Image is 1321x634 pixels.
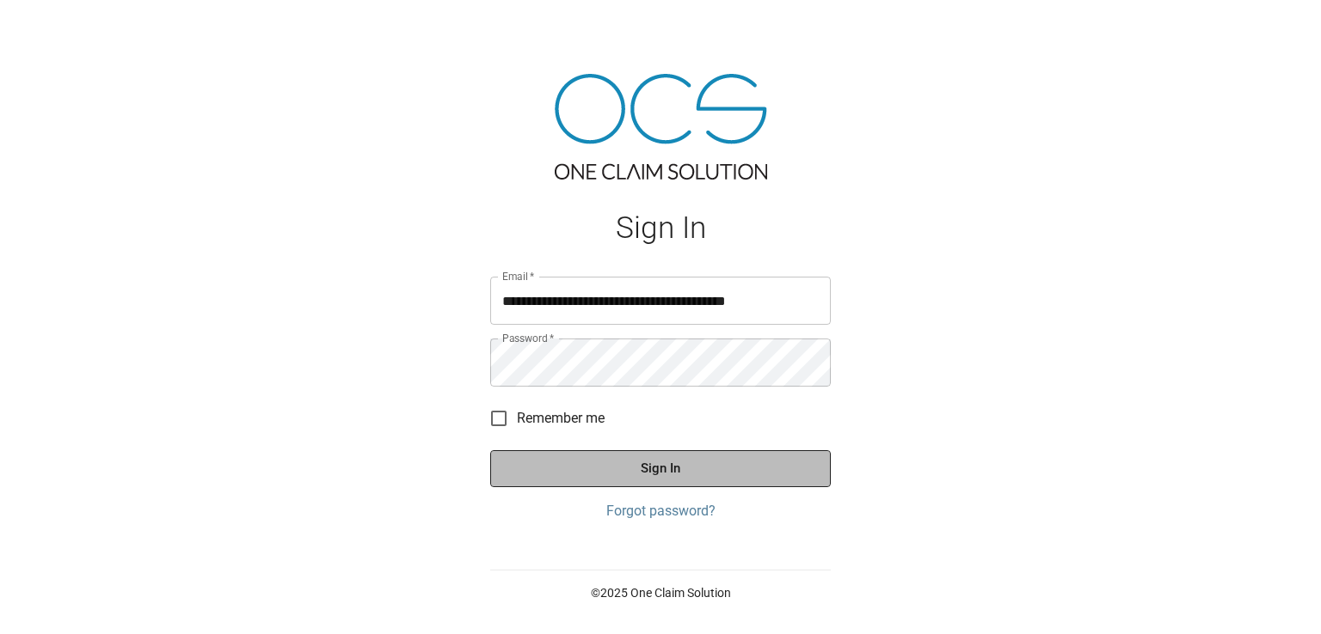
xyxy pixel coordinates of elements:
p: © 2025 One Claim Solution [490,584,831,601]
label: Email [502,269,535,283]
img: ocs-logo-tra.png [555,74,767,180]
a: Forgot password? [490,501,831,521]
button: Sign In [490,450,831,486]
img: ocs-logo-white-transparent.png [21,10,89,45]
label: Password [502,331,554,345]
h1: Sign In [490,210,831,246]
span: Remember me [517,408,605,429]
